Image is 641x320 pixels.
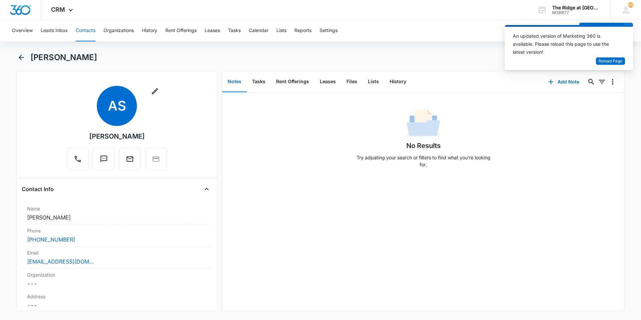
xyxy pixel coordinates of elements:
[67,158,89,164] a: Call
[384,71,412,92] button: History
[353,154,493,168] p: Try adjusting your search or filters to find what you’re looking for.
[599,58,622,64] span: Reload Page
[22,269,212,290] div: Organization---
[628,2,633,8] span: 99
[596,57,625,65] button: Reload Page
[27,271,207,278] label: Organization
[205,20,220,41] button: Leases
[314,71,341,92] button: Leases
[586,76,597,87] button: Search...
[319,20,338,41] button: Settings
[22,202,212,224] div: Name[PERSON_NAME]
[27,205,207,212] label: Name
[552,10,601,15] div: account id
[27,258,94,266] a: [EMAIL_ADDRESS][DOMAIN_NAME]
[201,184,212,194] button: Close
[41,20,68,41] button: Leads Inbox
[542,74,586,90] button: Add Note
[513,32,617,56] div: An updated version of Marketing 360 is available. Please reload this page to use the latest version!
[12,20,33,41] button: Overview
[27,280,207,288] dd: ---
[93,148,115,170] button: Text
[103,20,134,41] button: Organizations
[22,224,212,247] div: Phone[PHONE_NUMBER]
[76,20,95,41] button: Contacts
[27,213,207,221] dd: [PERSON_NAME]
[579,23,624,39] button: Add Contact
[294,20,311,41] button: Reports
[51,6,65,13] span: CRM
[27,227,207,234] label: Phone
[628,2,633,8] div: notifications count
[222,71,247,92] button: Notes
[27,301,207,309] dd: ---
[552,5,601,10] div: account name
[16,52,26,63] button: Back
[142,20,157,41] button: History
[27,293,207,300] label: Address
[119,158,141,164] a: Email
[363,71,384,92] button: Lists
[341,71,363,92] button: Files
[97,86,137,126] span: AS
[597,76,607,87] button: Filters
[27,249,207,256] label: Email
[249,20,268,41] button: Calendar
[271,71,314,92] button: Rent Offerings
[22,290,212,312] div: Address---
[22,185,54,193] h4: Contact Info
[165,20,197,41] button: Rent Offerings
[247,71,271,92] button: Tasks
[67,148,89,170] button: Call
[89,131,145,141] div: [PERSON_NAME]
[93,158,115,164] a: Text
[30,52,97,62] h1: [PERSON_NAME]
[228,20,241,41] button: Tasks
[276,20,286,41] button: Lists
[119,148,141,170] button: Email
[607,76,618,87] button: Overflow Menu
[22,247,212,269] div: Email[EMAIL_ADDRESS][DOMAIN_NAME]
[27,235,75,244] a: [PHONE_NUMBER]
[407,107,440,141] img: No Data
[406,141,441,151] h1: No Results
